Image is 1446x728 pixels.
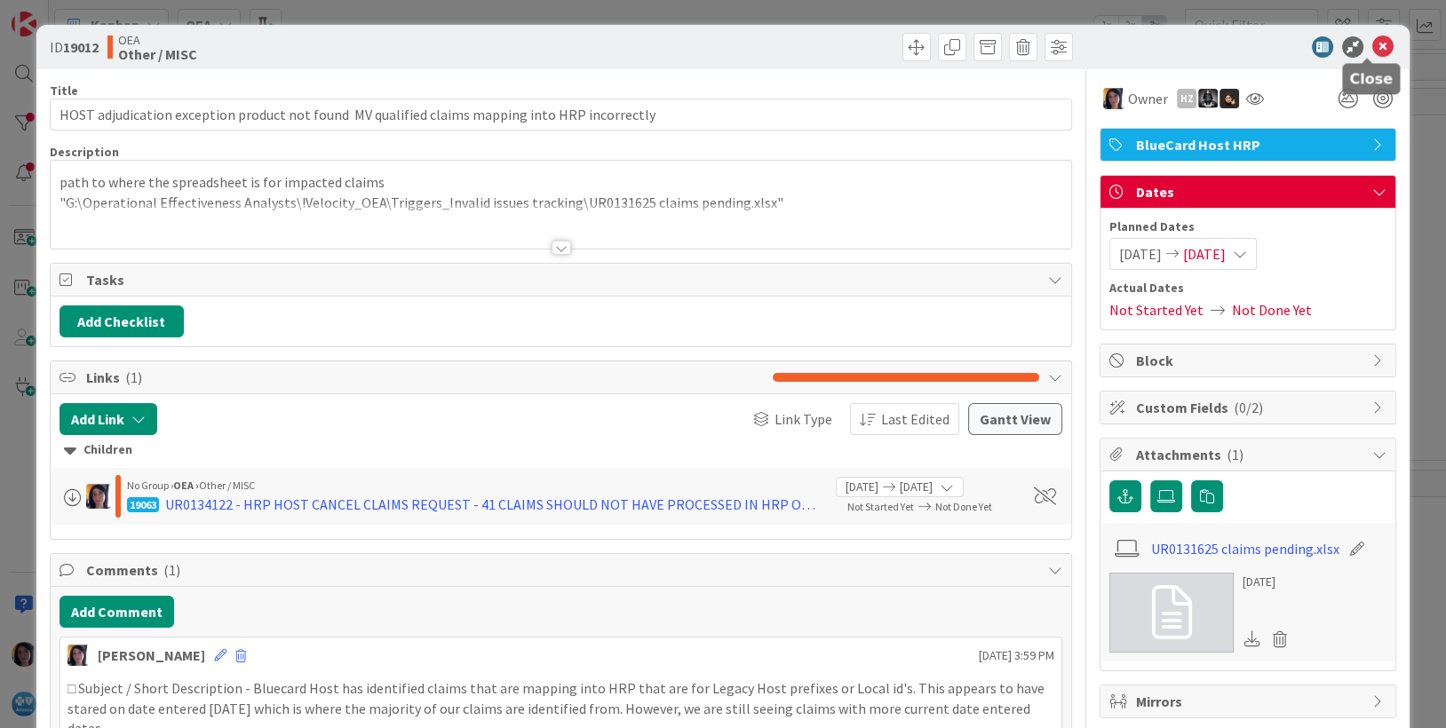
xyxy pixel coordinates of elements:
div: Download [1243,628,1262,651]
span: Attachments [1136,444,1363,465]
span: Block [1136,350,1363,371]
img: ZB [1220,89,1239,108]
a: UR0131625 claims pending.xlsx [1151,538,1339,559]
span: ( 0/2 ) [1234,399,1263,416]
img: TC [68,645,89,666]
span: Mirrors [1136,691,1363,712]
span: [DATE] [846,478,878,496]
span: [DATE] [900,478,933,496]
span: Not Started Yet [1109,299,1204,320]
span: ( 1 ) [125,368,142,386]
img: TC [86,484,111,509]
img: KG [1198,89,1218,108]
button: Add Checklist [60,305,184,337]
span: Description [50,144,119,160]
p: path to where the spreadsheet is for impacted claims [60,172,1063,193]
span: Not Done Yet [1232,299,1312,320]
button: Add Link [60,403,157,435]
div: HZ [1177,89,1196,108]
span: Comments [86,559,1040,581]
h5: Close [1349,70,1393,87]
img: TC [1103,88,1124,109]
span: ID [50,36,99,58]
button: Last Edited [850,403,959,435]
span: Links [86,367,765,388]
span: Actual Dates [1109,279,1386,297]
span: Custom Fields [1136,397,1363,418]
div: [PERSON_NAME] [98,645,205,666]
span: Other / MISC [199,479,255,492]
span: Not Started Yet [847,500,914,513]
span: ( 1 ) [1227,446,1243,463]
span: Tasks [86,269,1040,290]
span: Planned Dates [1109,218,1386,236]
p: "G:\Operational Effectiveness Analysts\!Velocity_OEA\Triggers_Invalid issues tracking\UR0131625 c... [60,193,1063,213]
label: Title [50,83,78,99]
span: [DATE] [1183,243,1226,265]
b: 19012 [63,38,99,56]
div: [DATE] [1243,573,1294,591]
div: 19063 [127,497,159,512]
span: Not Done Yet [935,500,992,513]
span: [DATE] 3:59 PM [979,646,1054,665]
span: BlueCard Host HRP [1136,134,1363,155]
span: [DATE] [1119,243,1162,265]
span: Dates [1136,181,1363,202]
button: Add Comment [60,596,174,628]
button: Gantt View [968,403,1062,435]
div: UR0134122 - HRP HOST CANCEL CLAIMS REQUEST - 41 CLAIMS SHOULD NOT HAVE PROCESSED IN HRP OR HOST C... [165,494,823,515]
span: Last Edited [881,408,949,430]
span: Link Type [775,408,832,430]
span: Owner [1128,88,1168,109]
span: OEA [118,33,197,47]
div: Children [64,440,1059,460]
span: ( 1 ) [163,561,180,579]
b: OEA › [173,479,199,492]
input: type card name here... [50,99,1073,131]
b: Other / MISC [118,47,197,61]
span: No Group › [127,479,173,492]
